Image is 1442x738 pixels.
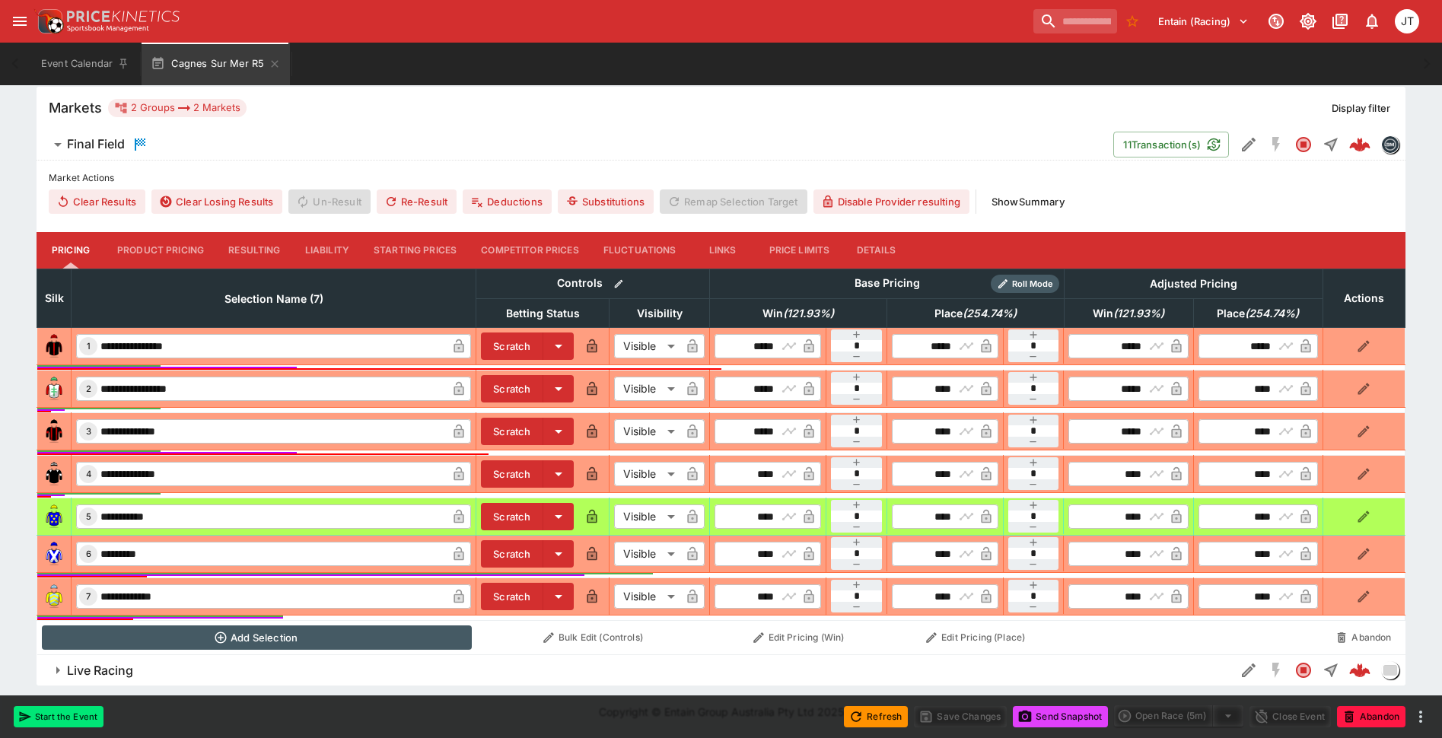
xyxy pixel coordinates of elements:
[1337,706,1405,727] button: Abandon
[83,511,94,522] span: 5
[614,462,680,486] div: Visible
[614,377,680,401] div: Visible
[620,304,699,323] span: Visibility
[842,232,910,269] button: Details
[757,232,842,269] button: Price Limits
[614,542,680,566] div: Visible
[1033,9,1117,33] input: search
[1294,661,1313,679] svg: Closed
[49,99,102,116] h5: Markets
[614,504,680,529] div: Visible
[1395,9,1419,33] div: Josh Tanner
[42,462,66,486] img: runner 4
[1114,705,1243,727] div: split button
[1390,5,1424,38] button: Josh Tanner
[1381,661,1399,679] div: liveracing
[208,290,340,308] span: Selection Name (7)
[67,25,149,32] img: Sportsbook Management
[83,383,94,394] span: 2
[142,43,290,85] button: Cagnes Sur Mer R5
[1337,708,1405,723] span: Mark an event as closed and abandoned.
[963,304,1017,323] em: ( 254.74 %)
[67,11,180,22] img: PriceKinetics
[293,232,361,269] button: Liability
[1290,657,1317,684] button: Closed
[1262,131,1290,158] button: SGM Disabled
[67,136,125,152] h6: Final Field
[476,269,710,298] th: Controls
[892,625,1060,650] button: Edit Pricing (Place)
[481,375,543,402] button: Scratch
[1358,8,1386,35] button: Notifications
[1235,657,1262,684] button: Edit Detail
[1064,269,1323,298] th: Adjusted Pricing
[1113,132,1229,157] button: 11Transaction(s)
[1013,706,1108,727] button: Send Snapshot
[489,304,597,323] span: Betting Status
[216,232,292,269] button: Resulting
[481,460,543,488] button: Scratch
[481,332,543,360] button: Scratch
[1326,8,1354,35] button: Documentation
[42,377,66,401] img: runner 2
[105,232,216,269] button: Product Pricing
[42,625,472,650] button: Add Selection
[1290,131,1317,158] button: Closed
[689,232,757,269] button: Links
[591,232,689,269] button: Fluctuations
[1345,655,1375,686] a: f47c0067-1a81-46e5-8790-40703d5598a8
[1412,708,1430,726] button: more
[37,269,72,327] th: Silk
[614,334,680,358] div: Visible
[614,584,680,609] div: Visible
[1294,8,1322,35] button: Toggle light/dark mode
[481,625,705,650] button: Bulk Edit (Controls)
[469,232,591,269] button: Competitor Prices
[1323,96,1399,120] button: Display filter
[42,419,66,444] img: runner 3
[481,418,543,445] button: Scratch
[1262,657,1290,684] button: SGM Disabled
[49,189,145,214] button: Clear Results
[37,129,1113,160] button: Final Field
[49,167,1393,189] label: Market Actions
[1262,8,1290,35] button: Connected to PK
[361,232,469,269] button: Starting Prices
[1327,625,1400,650] button: Abandon
[609,274,629,294] button: Bulk edit
[463,189,552,214] button: Deductions
[1113,304,1164,323] em: ( 121.93 %)
[481,540,543,568] button: Scratch
[32,43,138,85] button: Event Calendar
[288,189,370,214] span: Un-Result
[37,232,105,269] button: Pricing
[1200,304,1316,323] span: Place(254.74%)
[1349,660,1370,681] img: logo-cerberus--red.svg
[151,189,282,214] button: Clear Losing Results
[42,584,66,609] img: runner 7
[558,189,654,214] button: Substitutions
[83,549,94,559] span: 6
[614,419,680,444] div: Visible
[1345,129,1375,160] a: 44c0ca77-ce60-4063-98c7-8f31acc7356e
[14,706,103,727] button: Start the Event
[1235,131,1262,158] button: Edit Detail
[42,504,66,529] img: runner 5
[848,274,926,293] div: Base Pricing
[83,591,94,602] span: 7
[1317,657,1345,684] button: Straight
[42,334,66,358] img: runner 1
[1323,269,1405,327] th: Actions
[1382,136,1399,153] img: betmakers
[83,426,94,437] span: 3
[746,304,851,323] span: Win(121.93%)
[83,469,94,479] span: 4
[481,503,543,530] button: Scratch
[1006,278,1059,291] span: Roll Mode
[377,189,457,214] button: Re-Result
[37,655,1235,686] button: Live Racing
[114,99,240,117] div: 2 Groups 2 Markets
[813,189,969,214] button: Disable Provider resulting
[1381,135,1399,154] div: betmakers
[918,304,1033,323] span: Place(254.74%)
